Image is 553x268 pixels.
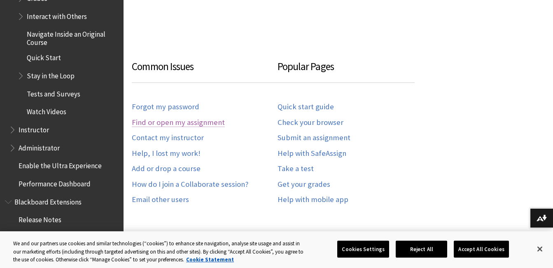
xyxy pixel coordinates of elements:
[186,256,234,263] a: More information about your privacy, opens in a new tab
[132,59,278,83] h3: Common Issues
[19,177,91,188] span: Performance Dashboard
[27,27,118,47] span: Navigate Inside an Original Course
[337,240,389,258] button: Cookies Settings
[132,133,204,143] a: Contact my instructor
[278,180,330,189] a: Get your grades
[132,102,199,112] a: Forgot my password
[27,9,87,21] span: Interact with Others
[27,69,75,80] span: Stay in the Loop
[132,164,201,174] a: Add or drop a course
[454,240,509,258] button: Accept All Cookies
[278,102,334,112] a: Quick start guide
[132,118,225,127] a: Find or open my assignment
[132,195,189,205] a: Email other users
[14,195,82,206] span: Blackboard Extensions
[27,87,80,98] span: Tests and Surveys
[19,141,60,152] span: Administrator
[19,123,49,134] span: Instructor
[278,164,314,174] a: Take a test
[278,118,343,127] a: Check your browser
[278,59,415,83] h3: Popular Pages
[278,149,346,158] a: Help with SafeAssign
[19,159,102,170] span: Enable the Ultra Experience
[132,180,248,189] a: How do I join a Collaborate session?
[278,133,350,143] a: Submit an assignment
[19,231,63,242] span: Course Catalog
[13,240,304,264] div: We and our partners use cookies and similar technologies (“cookies”) to enhance site navigation, ...
[19,213,61,224] span: Release Notes
[278,195,348,205] a: Help with mobile app
[27,51,61,62] span: Quick Start
[132,149,201,158] a: Help, I lost my work!
[27,105,66,116] span: Watch Videos
[531,240,549,258] button: Close
[396,240,447,258] button: Reject All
